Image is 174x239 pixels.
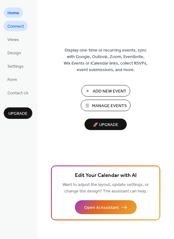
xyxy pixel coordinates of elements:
span: Upgrade [8,110,28,117]
span: Display one-time or recurring events, sync with Google, Outlook, Zoom, Eventbrite, Wix Events or ... [64,47,148,73]
span: Settings [7,63,24,70]
a: Views [4,34,23,44]
a: Design [4,47,25,58]
span: Connect [7,23,24,30]
span: 🚀 Upgrade [88,121,123,129]
button: Upgrade [4,107,32,119]
a: Form [4,74,21,84]
a: Connect [4,21,28,31]
span: Manage Events [92,103,127,109]
span: Contact Us [7,90,29,97]
a: Contact Us [4,88,32,98]
span: Open AI Assistant [84,205,119,211]
button: Open AI Assistant [75,200,137,214]
span: Want to adjust the layout, update settings, or change the design? The assistant can help. [62,181,149,196]
button: Manage Events [81,100,130,111]
a: Home [4,7,23,18]
a: Settings [4,61,27,71]
button: Add New Event [81,85,130,97]
span: Edit Your Calendar with AI [75,171,137,180]
span: Views [7,37,19,43]
span: Home [7,10,19,16]
span: Design [7,50,21,56]
span: Add New Event [93,88,126,95]
span: Form [7,77,17,83]
button: 🚀 Upgrade [85,119,127,130]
